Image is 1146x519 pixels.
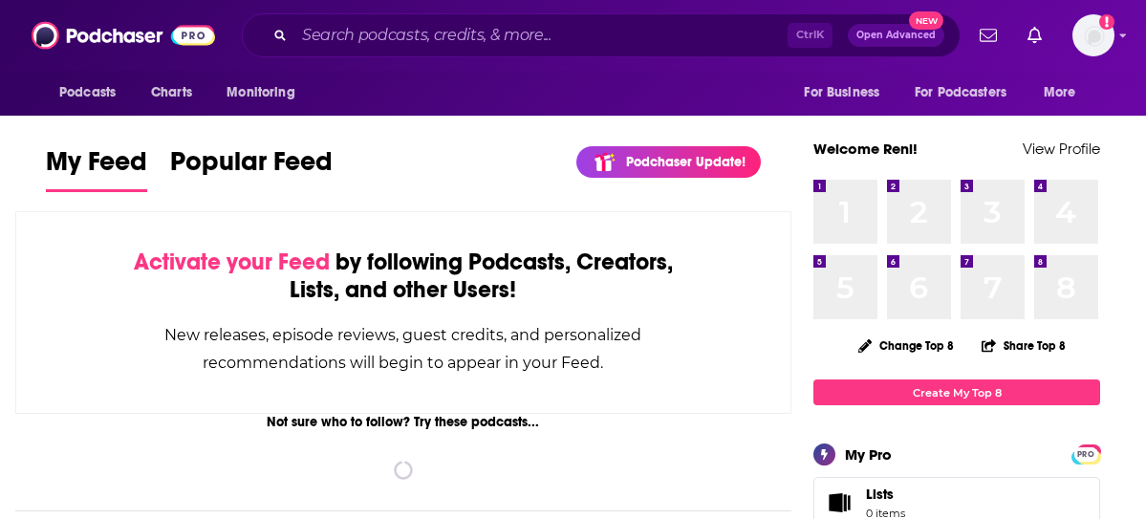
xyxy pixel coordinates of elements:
input: Search podcasts, credits, & more... [294,20,788,51]
a: Create My Top 8 [813,379,1100,405]
span: Lists [866,486,905,503]
span: For Business [804,79,879,106]
button: open menu [1030,75,1100,111]
span: Lists [820,489,858,516]
span: PRO [1074,447,1097,462]
a: Charts [139,75,204,111]
img: User Profile [1072,14,1114,56]
p: Podchaser Update! [626,154,746,170]
span: Podcasts [59,79,116,106]
span: Open Advanced [856,31,936,40]
span: Ctrl K [788,23,832,48]
div: My Pro [845,445,892,464]
svg: Add a profile image [1099,14,1114,30]
img: Podchaser - Follow, Share and Rate Podcasts [32,17,215,54]
button: open menu [902,75,1034,111]
span: Logged in as rgertner [1072,14,1114,56]
button: Open AdvancedNew [848,24,944,47]
button: open menu [46,75,141,111]
div: Not sure who to follow? Try these podcasts... [15,414,791,430]
span: My Feed [46,145,147,189]
button: Change Top 8 [847,334,965,357]
a: Welcome Reni! [813,140,918,158]
span: Popular Feed [170,145,333,189]
span: For Podcasters [915,79,1006,106]
span: New [909,11,943,30]
div: New releases, episode reviews, guest credits, and personalized recommendations will begin to appe... [112,321,695,377]
button: Share Top 8 [981,327,1067,364]
span: Lists [866,486,894,503]
div: by following Podcasts, Creators, Lists, and other Users! [112,249,695,304]
a: Show notifications dropdown [1020,19,1049,52]
a: Popular Feed [170,145,333,192]
div: Search podcasts, credits, & more... [242,13,961,57]
button: open menu [790,75,903,111]
button: Show profile menu [1072,14,1114,56]
a: PRO [1074,446,1097,461]
span: Monitoring [227,79,294,106]
a: Show notifications dropdown [972,19,1005,52]
span: More [1044,79,1076,106]
a: My Feed [46,145,147,192]
span: Charts [151,79,192,106]
button: open menu [213,75,319,111]
a: View Profile [1023,140,1100,158]
span: Activate your Feed [134,248,330,276]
